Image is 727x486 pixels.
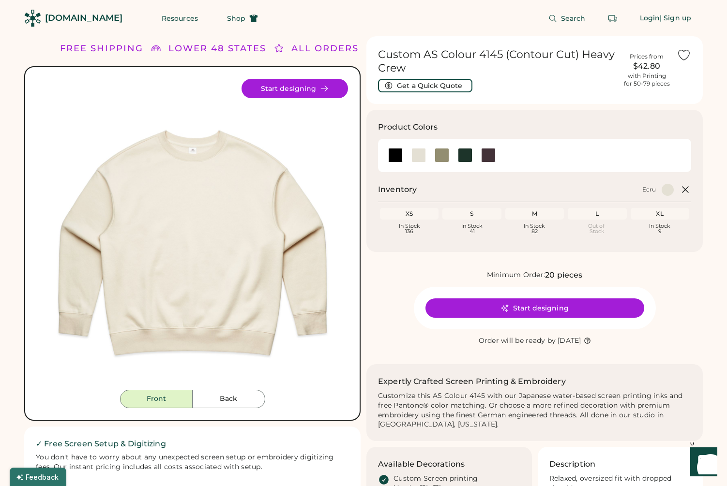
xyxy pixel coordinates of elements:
div: XL [633,210,687,218]
div: S [444,210,499,218]
div: [DOMAIN_NAME] [45,12,122,24]
h3: Description [549,458,596,470]
h2: Expertly Crafted Screen Printing & Embroidery [378,376,566,387]
img: Rendered Logo - Screens [24,10,41,27]
span: Search [561,15,586,22]
div: with Printing for 50-79 pieces [624,72,670,88]
button: Back [193,390,265,408]
div: ALL ORDERS [291,42,359,55]
div: Prices from [630,53,664,60]
button: Retrieve an order [603,9,622,28]
button: Shop [215,9,270,28]
div: In Stock 136 [382,223,437,234]
button: Start designing [425,298,644,318]
button: Search [537,9,597,28]
div: Out of Stock [570,223,624,234]
h2: ✓ Free Screen Setup & Digitizing [36,438,349,450]
div: Customize this AS Colour 4145 with our Japanese water-based screen printing inks and free Pantone... [378,391,691,430]
div: [DATE] [558,336,581,346]
div: In Stock 82 [507,223,562,234]
button: Start designing [242,79,348,98]
button: Get a Quick Quote [378,79,472,92]
div: 20 pieces [545,269,582,281]
h3: Available Decorations [378,458,465,470]
h2: Inventory [378,184,417,195]
div: 4145 Style Image [37,79,348,390]
h1: Custom AS Colour 4145 (Contour Cut) Heavy Crew [378,48,617,75]
div: Custom Screen printing [394,474,478,484]
img: 4145 - Ecru Front Image [37,79,348,390]
div: XS [382,210,437,218]
div: FREE SHIPPING [60,42,143,55]
div: | Sign up [660,14,691,23]
div: In Stock 41 [444,223,499,234]
div: Ecru [642,186,656,193]
h3: Product Colors [378,121,438,133]
div: $42.80 [622,60,671,72]
div: LOWER 48 STATES [168,42,266,55]
div: Login [640,14,660,23]
div: L [570,210,624,218]
div: You don't have to worry about any unexpected screen setup or embroidery digitizing fees. Our inst... [36,453,349,472]
div: M [507,210,562,218]
iframe: Front Chat [681,442,723,484]
div: Order will be ready by [479,336,556,346]
span: Shop [227,15,245,22]
button: Resources [150,9,210,28]
div: Minimum Order: [487,270,545,280]
div: In Stock 9 [633,223,687,234]
button: Front [120,390,193,408]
